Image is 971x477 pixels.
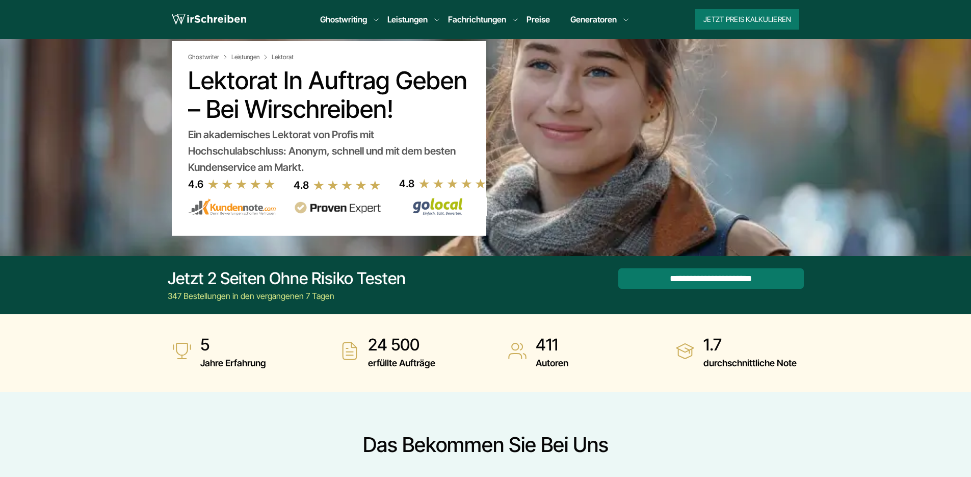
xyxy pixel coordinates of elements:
span: Autoren [536,355,568,371]
strong: 1.7 [703,335,797,355]
div: Ein akademisches Lektorat von Profis mit Hochschulabschluss: Anonym, schnell und mit dem besten K... [188,127,470,175]
a: Fachrichtungen [448,13,506,26]
div: 4.8 [294,177,309,193]
a: Leistungen [231,53,270,61]
img: kundennote [188,198,276,216]
button: Jetzt Preis kalkulieren [695,9,799,30]
span: Jahre Erfahrung [200,355,266,371]
img: provenexpert reviews [294,202,381,214]
div: 4.8 [399,175,414,192]
span: Lektorat [272,53,294,61]
img: stars [418,178,487,189]
span: durchschnittliche Note [703,355,797,371]
h2: Das bekommen Sie bei uns [168,433,804,457]
strong: 24 500 [368,335,435,355]
img: erfüllte Aufträge [339,341,360,361]
a: Leistungen [387,13,428,26]
a: Ghostwriting [320,13,367,26]
div: Jetzt 2 Seiten ohne Risiko testen [168,268,406,289]
img: Jahre Erfahrung [172,341,192,361]
img: logo wirschreiben [172,12,246,27]
img: stars [313,180,381,191]
a: Generatoren [570,13,617,26]
div: 4.6 [188,176,203,192]
a: Preise [527,14,550,24]
h1: Lektorat in Auftrag geben – Bei Wirschreiben! [188,66,470,123]
a: Ghostwriter [188,53,229,61]
div: 347 Bestellungen in den vergangenen 7 Tagen [168,290,406,302]
img: Wirschreiben Bewertungen [399,197,487,216]
img: Autoren [507,341,528,361]
img: stars [207,179,276,190]
strong: 411 [536,335,568,355]
strong: 5 [200,335,266,355]
img: durchschnittliche Note [675,341,695,361]
span: erfüllte Aufträge [368,355,435,371]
